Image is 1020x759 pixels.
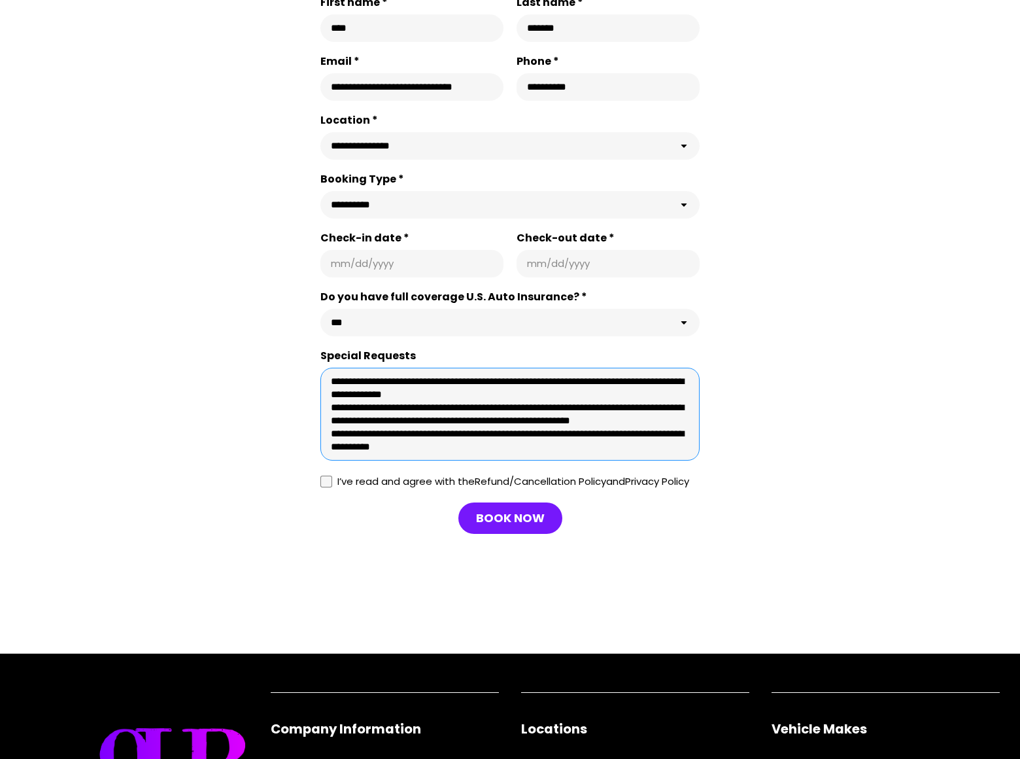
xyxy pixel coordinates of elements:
button: BOOK NOW [458,503,562,534]
select: Do you have full coverage U.S. Auto Insurance? * [320,309,700,336]
select: Location * [320,132,700,160]
strong: Company Information [271,720,421,738]
select: Booking Type * [320,191,700,219]
div: Booking Type * [320,173,700,186]
div: Do you have full coverage U.S. Auto Insurance? * [320,291,700,304]
a: Privacy Policy [625,474,689,488]
div: Location * [320,114,700,127]
label: Check-out date * [517,232,700,245]
span: BOOK NOW [476,510,545,526]
input: Email * [331,80,493,94]
div: I’ve read and agree with the and [337,474,689,489]
strong: Vehicle Makes [772,720,867,738]
label: Email * [320,55,503,68]
a: Refund/Cancellation Policy [475,474,606,488]
input: Last name * [527,22,689,35]
label: Phone * [517,55,700,68]
label: Check-in date * [320,232,503,245]
strong: Locations [521,720,587,738]
input: First name * [331,22,493,35]
label: Special Requests [320,349,700,362]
